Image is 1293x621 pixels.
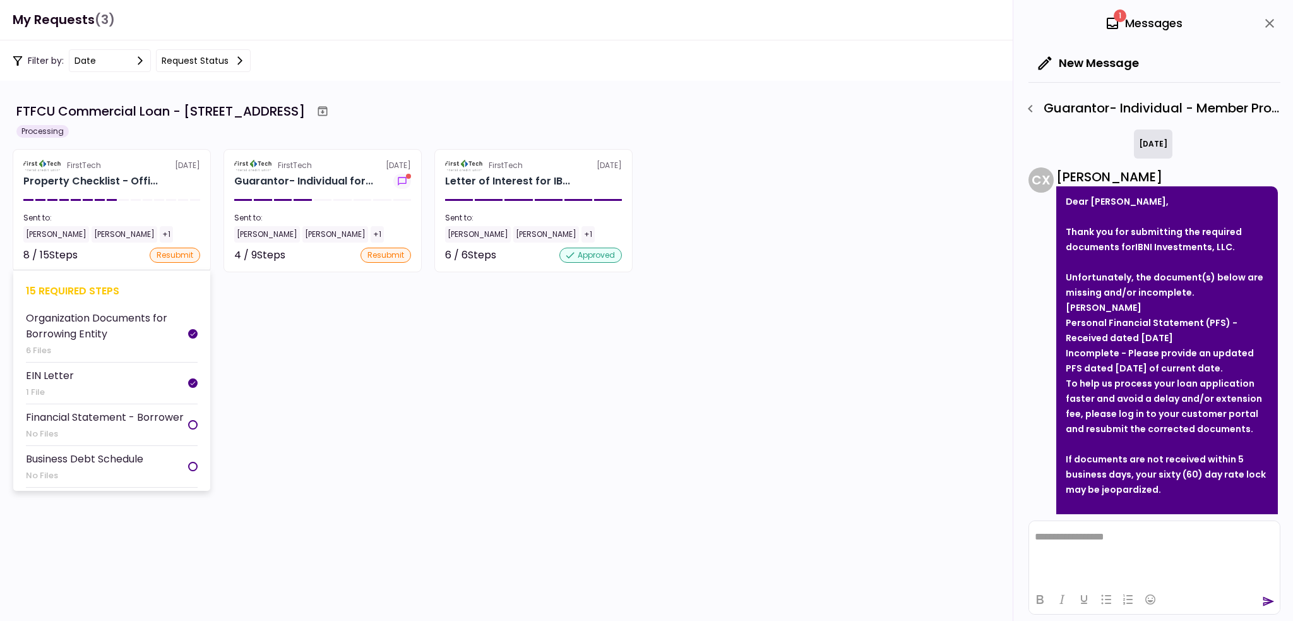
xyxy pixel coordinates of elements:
[13,7,115,33] h1: My Requests
[1140,591,1161,608] button: Emojis
[1262,595,1275,608] button: send
[445,212,622,224] div: Sent to:
[445,174,570,189] div: Letter of Interest for IBNI Investments, LLC 6 Uvalde Road Houston TX
[69,49,151,72] button: date
[156,49,251,72] button: Request status
[26,451,143,467] div: Business Debt Schedule
[1066,194,1268,209] div: Dear [PERSON_NAME],
[13,49,251,72] div: Filter by:
[445,160,622,171] div: [DATE]
[234,248,285,263] div: 4 / 9 Steps
[311,100,334,123] button: Archive workflow
[302,226,368,243] div: [PERSON_NAME]
[234,212,411,224] div: Sent to:
[393,174,411,189] button: show-messages
[1066,512,1268,543] div: If you have any questions, please reply to this email.
[1066,347,1254,375] strong: Incomplete - Please provide an updated PFS dated [DATE] of current date.
[1028,47,1149,80] button: New Message
[26,409,184,425] div: Financial Statement - Borrower
[1105,14,1183,33] div: Messages
[74,54,96,68] div: date
[1051,591,1073,608] button: Italic
[1114,9,1126,22] span: 1
[278,160,312,171] div: FirstTech
[1066,452,1268,497] div: If documents are not received within 5 business days, your sixty (60) day rate lock may be jeopar...
[23,212,200,224] div: Sent to:
[1020,98,1280,119] div: Guarantor- Individual - Member Provided PFS
[26,368,74,383] div: EIN Letter
[234,160,411,171] div: [DATE]
[92,226,157,243] div: [PERSON_NAME]
[67,160,101,171] div: FirstTech
[1056,167,1278,186] div: [PERSON_NAME]
[23,160,200,171] div: [DATE]
[234,160,273,171] img: Partner logo
[581,226,595,243] div: +1
[23,174,158,189] div: Property Checklist - Office Retail for IBNI Investments, LLC 16 Uvalde Road
[1066,224,1268,255] div: Thank you for submitting the required documents for .
[16,102,305,121] div: FTFCU Commercial Loan - [STREET_ADDRESS]
[95,7,115,33] span: (3)
[26,283,198,299] div: 15 required steps
[26,428,184,440] div: No Files
[23,226,89,243] div: [PERSON_NAME]
[1095,591,1117,608] button: Bullet list
[1028,167,1054,193] div: C X
[1117,591,1139,608] button: Numbered list
[1135,241,1232,253] strong: IBNI Investments, LLC
[1066,301,1141,314] strong: [PERSON_NAME]
[26,469,143,482] div: No Files
[1066,271,1263,299] strong: Unfortunately, the document(s) below are missing and/or incomplete.
[23,248,78,263] div: 8 / 15 Steps
[26,344,188,357] div: 6 Files
[445,226,511,243] div: [PERSON_NAME]
[23,160,62,171] img: Partner logo
[371,226,384,243] div: +1
[445,248,496,263] div: 6 / 6 Steps
[1066,317,1237,344] strong: Personal Financial Statement (PFS) - Received dated [DATE]
[160,226,173,243] div: +1
[360,248,411,263] div: resubmit
[234,226,300,243] div: [PERSON_NAME]
[559,248,622,263] div: approved
[26,386,74,399] div: 1 File
[26,310,188,342] div: Organization Documents for Borrowing Entity
[1029,591,1051,608] button: Bold
[1066,376,1268,437] div: To help us process your loan application faster and avoid a delay and/or extension fee, please lo...
[16,125,69,138] div: Processing
[489,160,523,171] div: FirstTech
[1073,591,1095,608] button: Underline
[150,248,200,263] div: resubmit
[445,160,484,171] img: Partner logo
[1029,521,1280,584] iframe: Rich Text Area
[1259,13,1280,34] button: close
[513,226,579,243] div: [PERSON_NAME]
[1134,130,1172,159] div: [DATE]
[234,174,373,189] div: Guarantor- Individual for IBNI Investments, LLC Johnny Ganim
